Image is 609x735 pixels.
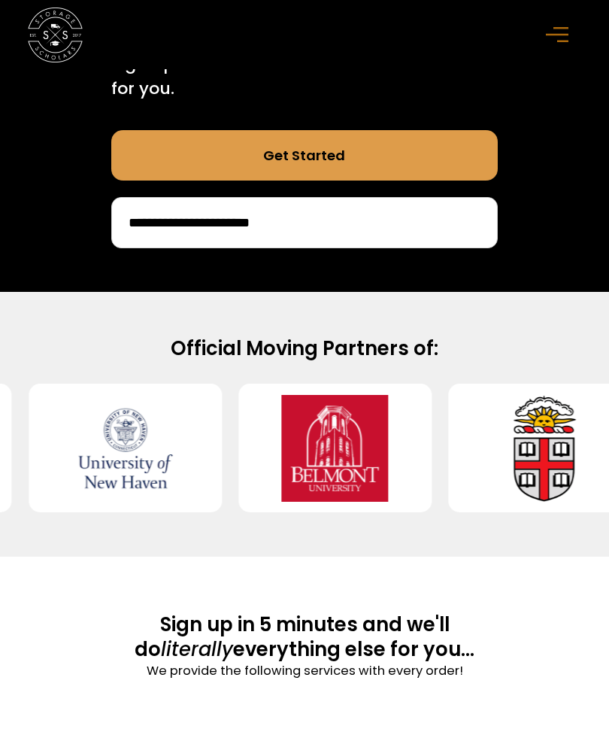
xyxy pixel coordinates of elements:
[31,612,579,663] h2: Sign up in 5 minutes and we'll do everything else for you...
[31,336,579,361] h2: Official Moving Partners of:
[28,7,83,62] img: Storage Scholars main logo
[538,13,582,57] div: menu
[161,636,233,663] span: literally
[28,7,83,62] a: home
[111,51,498,101] p: Sign up in 5 minutes and we'll handle the rest for you.
[111,130,498,180] a: Get Started
[260,395,409,502] img: Belmont University
[31,662,579,681] p: We provide the following services with every order!
[50,395,199,502] img: University of New Haven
